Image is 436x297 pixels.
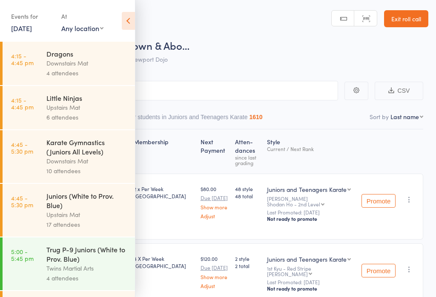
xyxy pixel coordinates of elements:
[11,194,33,208] time: 4:45 - 5:30 pm
[267,201,320,207] div: Shodan Ho - 2nd Level
[232,133,264,170] div: Atten­dances
[384,10,428,27] a: Exit roll call
[11,52,34,66] time: 4:15 - 4:45 pm
[197,133,232,170] div: Next Payment
[46,245,128,263] div: Trug P-9 Juniors (White to Prov. Blue)
[46,191,128,210] div: Juniors (White to Prov. Blue)
[201,213,229,219] a: Adjust
[201,265,229,271] small: Due [DATE]
[3,184,135,237] a: 4:45 -5:30 pmJuniors (White to Prov. Blue)Upstairs Mat17 attendees
[375,82,423,100] button: CSV
[11,248,34,262] time: 5:00 - 5:45 pm
[249,114,262,120] div: 1610
[61,23,103,33] div: Any location
[46,58,128,68] div: Downstairs Mat
[267,266,355,277] div: 1st Kyu - Red Stripe
[46,273,128,283] div: 4 attendees
[134,185,194,200] div: 2 x Per Week [GEOGRAPHIC_DATA]
[267,255,347,263] div: Juniors and Teenagers Karate
[84,38,189,52] span: Juniors (Brown & Abo…
[46,166,128,176] div: 10 attendees
[235,192,260,200] span: 48 total
[267,279,355,285] small: Last Promoted: [DATE]
[235,262,260,269] span: 2 total
[13,81,338,100] input: Search by name
[3,42,135,85] a: 4:15 -4:45 pmDragonsDownstairs Mat4 attendees
[264,133,358,170] div: Style
[235,154,260,166] div: since last grading
[134,255,194,269] div: 4 X Per Week [GEOGRAPHIC_DATA]
[61,9,103,23] div: At
[11,97,34,110] time: 4:15 - 4:45 pm
[267,209,355,215] small: Last Promoted: [DATE]
[201,204,229,210] a: Show more
[201,195,229,201] small: Due [DATE]
[267,215,355,222] div: Not ready to promote
[235,185,260,192] span: 48 style
[361,264,396,277] button: Promote
[361,194,396,208] button: Promote
[201,255,229,288] div: $120.00
[46,137,128,156] div: Karate Gymnastics (Juniors All Levels)
[370,112,389,121] label: Sort by
[46,210,128,220] div: Upstairs Mat
[3,130,135,183] a: 4:45 -5:30 pmKarate Gymnastics (Juniors All Levels)Downstairs Mat10 attendees
[46,156,128,166] div: Downstairs Mat
[201,185,229,219] div: $80.00
[46,112,128,122] div: 6 attendees
[267,285,355,292] div: Not ready to promote
[130,55,168,63] span: Newport Dojo
[201,274,229,280] a: Show more
[11,23,32,33] a: [DATE]
[267,271,308,277] div: [PERSON_NAME]
[46,93,128,103] div: Little Ninjas
[201,283,229,288] a: Adjust
[46,68,128,78] div: 4 attendees
[267,196,355,207] div: [PERSON_NAME]
[235,255,260,262] span: 2 style
[121,109,262,129] button: Other students in Juniors and Teenagers Karate1610
[46,220,128,229] div: 17 attendees
[130,133,197,170] div: Membership
[11,141,33,154] time: 4:45 - 5:30 pm
[46,103,128,112] div: Upstairs Mat
[267,146,355,151] div: Current / Next Rank
[46,49,128,58] div: Dragons
[390,112,419,121] div: Last name
[11,9,53,23] div: Events for
[267,185,347,194] div: Juniors and Teenagers Karate
[3,237,135,290] a: 5:00 -5:45 pmTrug P-9 Juniors (White to Prov. Blue)Twins Martial Arts4 attendees
[46,263,128,273] div: Twins Martial Arts
[3,86,135,129] a: 4:15 -4:45 pmLittle NinjasUpstairs Mat6 attendees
